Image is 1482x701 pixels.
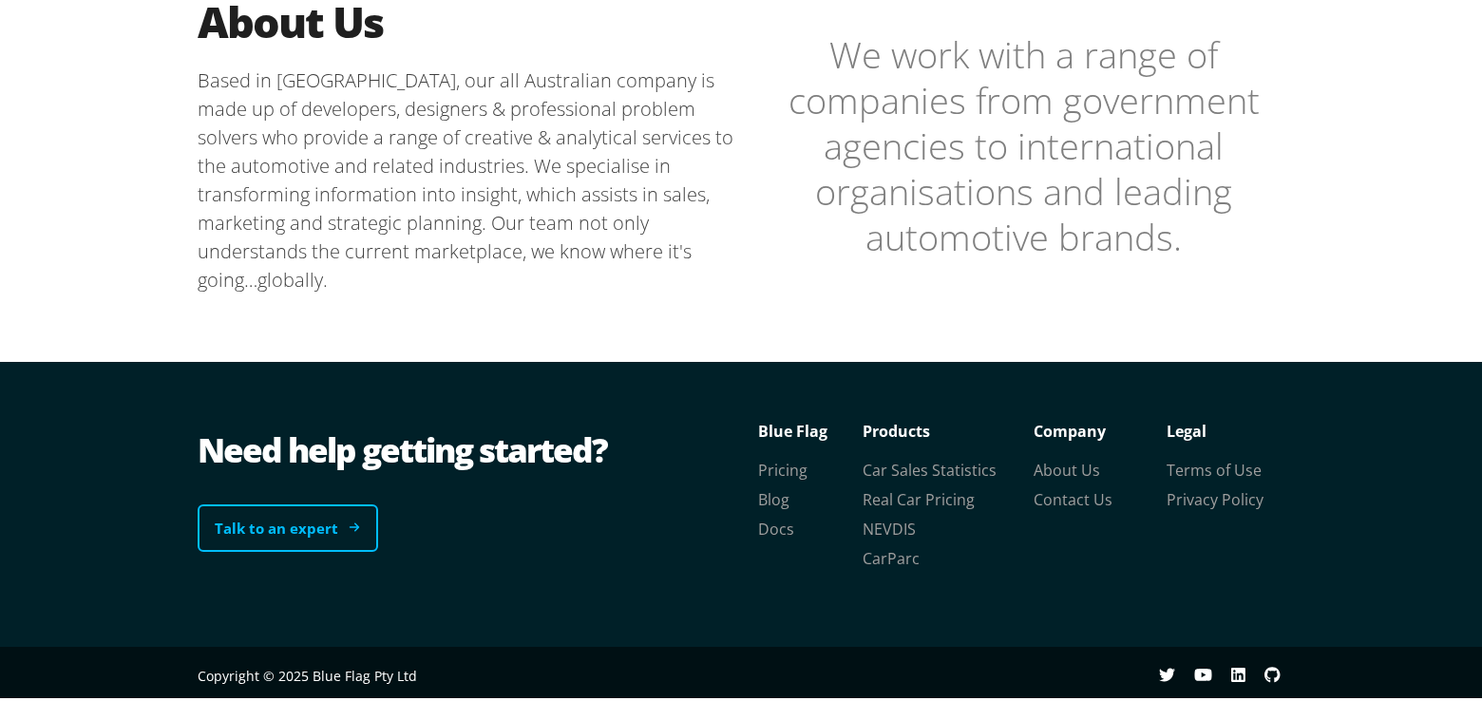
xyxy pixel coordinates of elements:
[1167,485,1263,506] a: Privacy Policy
[1167,413,1300,442] p: Legal
[758,515,794,536] a: Docs
[198,423,749,470] div: Need help getting started?
[863,485,975,506] a: Real Car Pricing
[1159,663,1194,681] a: Twitter
[1034,485,1112,506] a: Contact Us
[1231,663,1264,681] a: linkedin
[1034,413,1167,442] p: Company
[1194,663,1231,681] a: youtube
[1034,456,1100,477] a: About Us
[1264,663,1299,681] a: github
[198,501,378,549] a: Talk to an expert
[863,456,997,477] a: Car Sales Statistics
[1167,456,1262,477] a: Terms of Use
[863,413,1034,442] p: Products
[758,485,789,506] a: Blog
[863,515,916,536] a: NEVDIS
[758,413,863,442] p: Blue Flag
[863,544,920,565] a: CarParc
[758,456,807,477] a: Pricing
[749,28,1300,256] blockquote: We work with a range of companies from government agencies to international organisations and lea...
[198,63,749,291] p: Based in [GEOGRAPHIC_DATA], our all Australian company is made up of developers, designers & prof...
[198,663,417,681] span: Copyright © 2025 Blue Flag Pty Ltd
